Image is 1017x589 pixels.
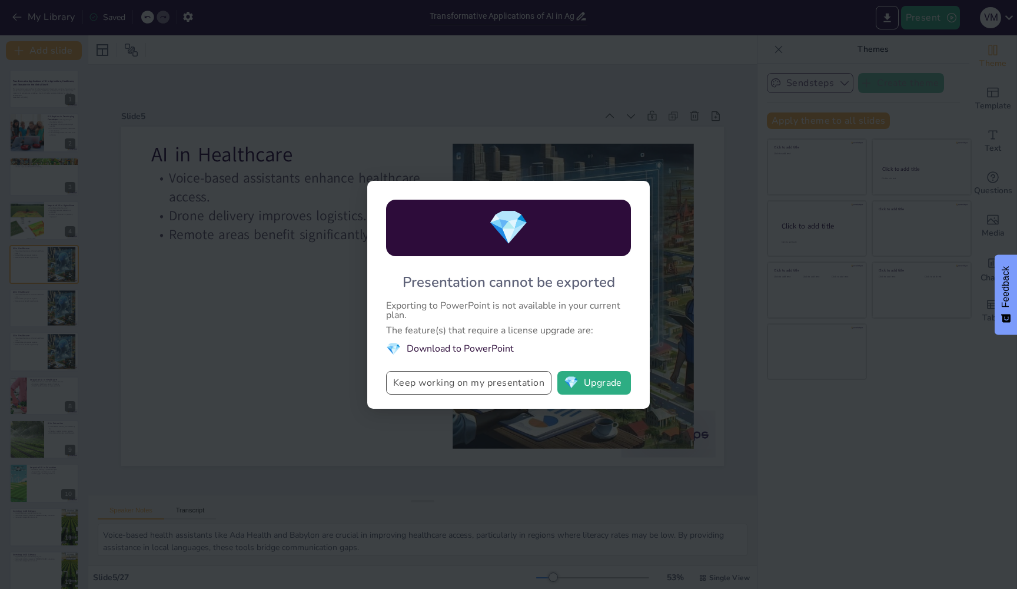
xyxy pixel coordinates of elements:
[386,341,401,357] span: diamond
[386,341,631,357] li: Download to PowerPoint
[995,254,1017,335] button: Feedback - Show survey
[564,377,579,389] span: diamond
[488,205,529,250] span: diamond
[386,326,631,335] div: The feature(s) that require a license upgrade are:
[403,273,615,292] div: Presentation cannot be exported
[386,301,631,320] div: Exporting to PowerPoint is not available in your current plan.
[386,371,551,395] button: Keep working on my presentation
[557,371,631,395] button: diamondUpgrade
[1001,266,1011,307] span: Feedback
